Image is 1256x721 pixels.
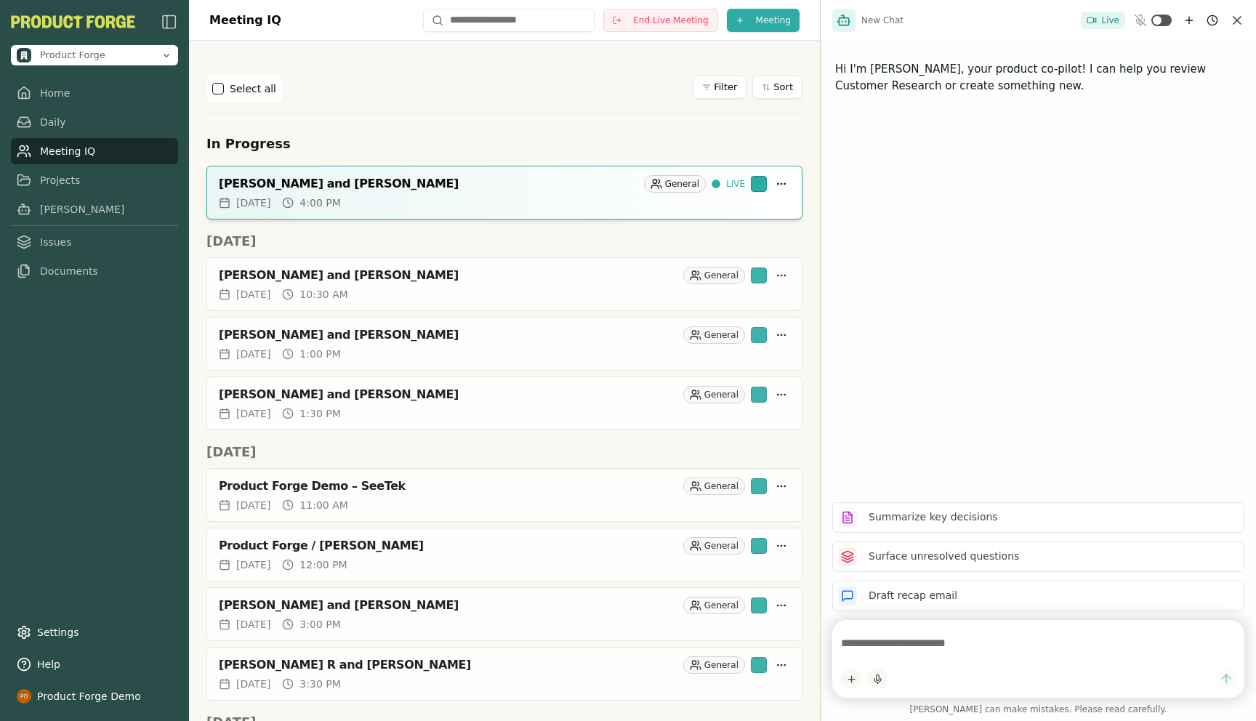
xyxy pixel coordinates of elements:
button: Summarize key decisions [832,502,1244,533]
span: [DATE] [236,347,270,361]
button: Toggle ambient mode [1151,15,1172,26]
img: Product Forge [11,15,135,28]
div: Smith has been invited [751,478,767,494]
span: [DATE] [236,617,270,632]
div: [PERSON_NAME] and [PERSON_NAME] [219,268,677,283]
span: [DATE] [236,406,270,421]
button: New chat [1180,12,1198,29]
div: [PERSON_NAME] and [PERSON_NAME] [219,598,677,613]
span: End Live Meeting [633,15,708,26]
div: General [683,386,745,403]
button: Help [11,651,178,677]
button: More options [773,386,790,403]
p: Hi I'm [PERSON_NAME], your product co-pilot! I can help you review Customer Research or create so... [835,61,1241,94]
span: [DATE] [236,557,270,572]
div: General [683,478,745,495]
span: LIVE [726,178,745,190]
p: Summarize key decisions [869,509,998,525]
span: 10:30 AM [299,287,347,302]
button: Surface unresolved questions [832,541,1244,572]
span: Live [1101,15,1119,26]
span: [PERSON_NAME] can make mistakes. Please read carefully. [832,704,1244,715]
a: [PERSON_NAME] [11,196,178,222]
a: Projects [11,167,178,193]
a: [PERSON_NAME] and [PERSON_NAME]General[DATE]3:00 PM [206,587,802,641]
label: Select all [230,81,276,96]
button: More options [773,267,790,284]
h1: Meeting IQ [209,12,281,29]
button: More options [773,175,790,193]
span: 4:00 PM [299,196,340,210]
span: 12:00 PM [299,557,347,572]
span: [DATE] [236,498,270,512]
div: [PERSON_NAME] and [PERSON_NAME] [219,328,677,342]
button: Draft recap email [832,581,1244,611]
p: Draft recap email [869,588,957,603]
button: More options [773,326,790,344]
img: sidebar [161,13,178,31]
div: [PERSON_NAME] R and [PERSON_NAME] [219,658,677,672]
button: Chat history [1204,12,1221,29]
span: 3:30 PM [299,677,340,691]
div: Product Forge / [PERSON_NAME] [219,539,677,553]
button: More options [773,597,790,614]
a: Product Forge Demo – SeeTekGeneral[DATE]11:00 AM [206,468,802,522]
a: [PERSON_NAME] and [PERSON_NAME]General[DATE]1:30 PM [206,376,802,430]
button: Add content to chat [841,669,861,689]
span: [DATE] [236,196,270,210]
button: Close chat [1230,13,1244,28]
h2: [DATE] [206,231,802,251]
h2: In Progress [206,134,802,154]
div: Smith has been invited [751,597,767,613]
span: 11:00 AM [299,498,347,512]
a: [PERSON_NAME] and [PERSON_NAME]GeneralLIVE[DATE]4:00 PM [206,166,802,219]
span: [DATE] [236,287,270,302]
a: Home [11,80,178,106]
span: 3:00 PM [299,617,340,632]
button: PF-Logo [11,15,135,28]
span: Meeting [756,15,791,26]
span: [DATE] [236,677,270,691]
div: General [683,656,745,674]
a: Meeting IQ [11,138,178,164]
img: Product Forge [17,48,31,63]
div: Smith has been invited [751,538,767,554]
button: Meeting [727,9,800,32]
button: More options [773,656,790,674]
div: General [683,597,745,614]
a: Documents [11,258,178,284]
button: Open organization switcher [11,45,178,65]
div: Smith has been invited [751,657,767,673]
button: More options [773,478,790,495]
button: Send message [1216,669,1236,689]
div: General [644,175,706,193]
a: Product Forge / [PERSON_NAME]General[DATE]12:00 PM [206,528,802,581]
a: Settings [11,619,178,645]
p: Surface unresolved questions [869,549,1019,564]
a: Issues [11,229,178,255]
div: Smith has been invited [751,387,767,403]
button: More options [773,537,790,555]
a: Daily [11,109,178,135]
button: Filter [693,76,746,99]
div: General [683,537,745,555]
button: End Live Meeting [603,9,717,32]
div: [PERSON_NAME] and [PERSON_NAME] [219,177,638,191]
div: General [683,267,745,284]
a: [PERSON_NAME] and [PERSON_NAME]General[DATE]10:30 AM [206,257,802,311]
h2: [DATE] [206,442,802,462]
div: [PERSON_NAME] and [PERSON_NAME] [219,387,677,402]
div: Smith has been invited [751,327,767,343]
span: 1:00 PM [299,347,340,361]
a: [PERSON_NAME] R and [PERSON_NAME]General[DATE]3:30 PM [206,647,802,701]
button: Product Forge Demo [11,683,178,709]
span: New Chat [861,15,903,26]
span: 1:30 PM [299,406,340,421]
img: profile [17,689,31,704]
button: Sort [752,76,802,99]
a: [PERSON_NAME] and [PERSON_NAME]General[DATE]1:00 PM [206,317,802,371]
div: Smith has been invited [751,267,767,283]
div: Product Forge Demo – SeeTek [219,479,677,494]
button: Start dictation [867,669,887,689]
